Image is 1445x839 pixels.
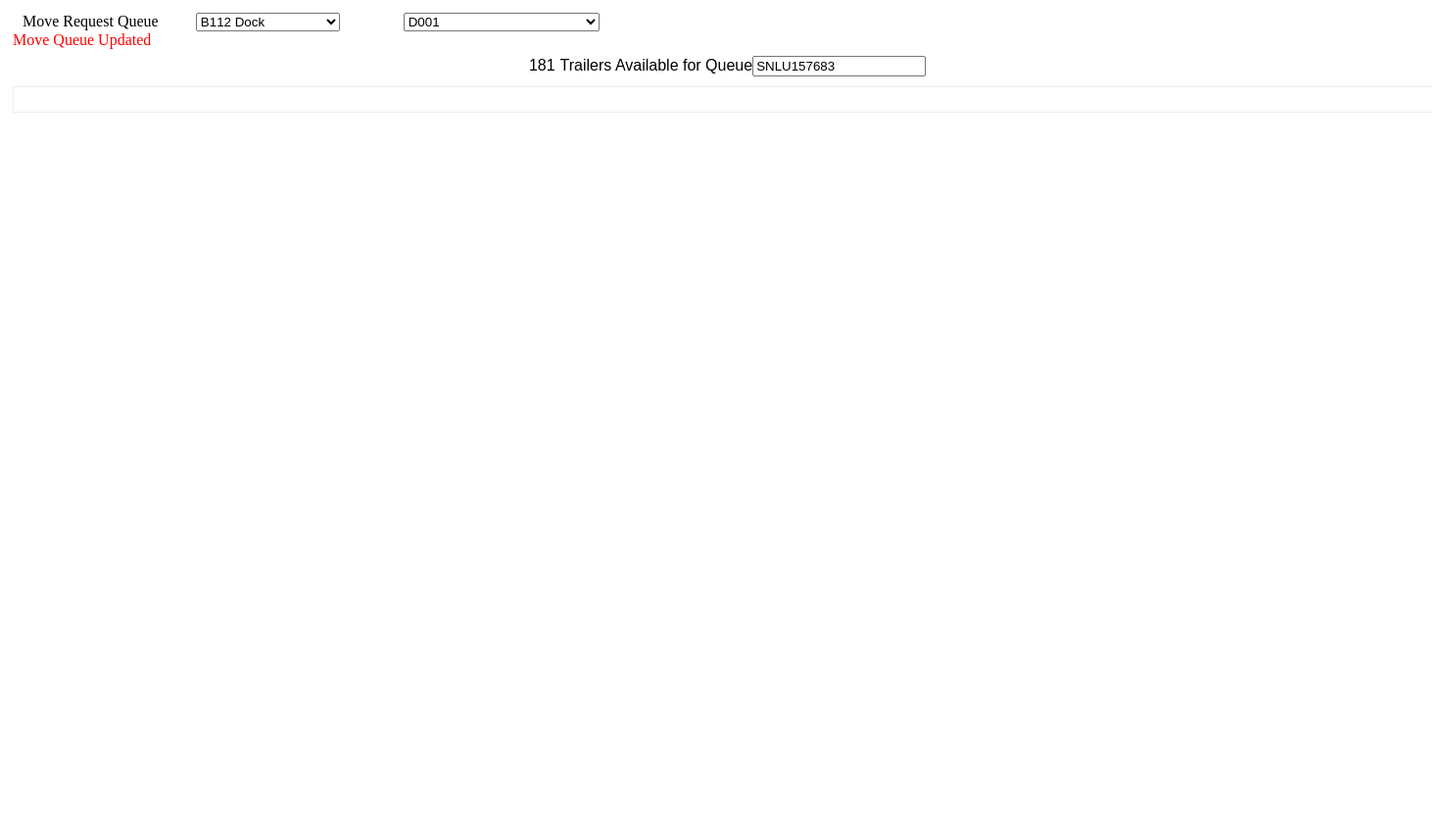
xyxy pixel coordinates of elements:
[162,13,192,29] span: Area
[555,57,753,74] span: Trailers Available for Queue
[13,13,159,29] span: Move Request Queue
[13,31,151,48] span: Move Queue Updated
[344,13,400,29] span: Location
[752,56,926,76] input: Filter Available Trailers
[519,57,555,74] span: 181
